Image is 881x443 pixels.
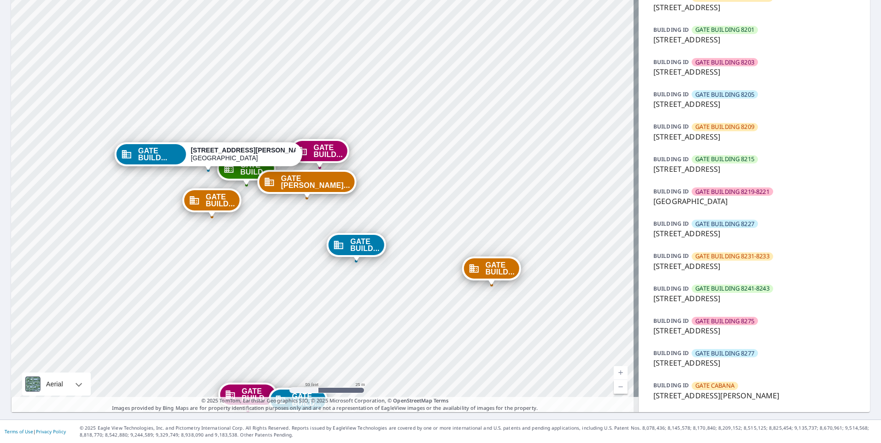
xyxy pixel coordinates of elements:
span: GATE BUILD... [313,144,342,158]
div: Dropped pin, building GATE BUILDING 8277, Commercial property, 8277 Southwestern Blvd Dallas, TX ... [268,388,327,416]
span: GATE BUILD... [240,162,269,175]
a: Current Level 19, Zoom Out [614,380,628,394]
span: GATE BUILD... [350,238,379,252]
p: [STREET_ADDRESS] [653,131,855,142]
a: OpenStreetMap [393,397,432,404]
p: [GEOGRAPHIC_DATA] [653,196,855,207]
p: [STREET_ADDRESS] [653,261,855,272]
span: GATE BUILDING 8275 [695,317,754,326]
p: [STREET_ADDRESS] [653,34,855,45]
p: [STREET_ADDRESS][PERSON_NAME] [653,390,855,401]
span: GATE BUILDING 8219-8221 [695,187,769,196]
span: GATE BUILDING 8231-8233 [695,252,769,261]
p: [STREET_ADDRESS] [653,293,855,304]
span: GATE BUILD... [485,262,514,275]
span: GATE BUILD... [206,193,235,207]
p: BUILDING ID [653,90,689,98]
span: GATE BUILD... [138,147,182,161]
span: GATE BUILDING 8227 [695,220,754,228]
a: Terms [434,397,449,404]
p: BUILDING ID [653,58,689,66]
div: Dropped pin, building GATE BUILDING 5716, Commercial property, 5716 Caruth Haven Ln Dallas, TX 75206 [217,157,276,185]
span: GATE BUILDING 8277 [695,349,754,358]
div: Dropped pin, building GATE BUILDING 5732, Commercial property, 5739 Caruth Haven Ln Dallas, TX 75206 [290,139,349,168]
p: | [5,429,66,434]
p: BUILDING ID [653,26,689,34]
span: GATE BUILDING 8203 [695,58,754,67]
span: GATE [PERSON_NAME]... [281,175,350,189]
p: BUILDING ID [653,285,689,292]
span: GATE CABANA [695,381,734,390]
p: BUILDING ID [653,349,689,357]
span: © 2025 TomTom, Earthstar Geographics SIO, © 2025 Microsoft Corporation, © [201,397,449,405]
div: Dropped pin, building GATE BUILDING 5764, Commercial property, 5760 Caruth Haven Ln Dallas, TX 75206 [462,256,521,285]
div: Aerial [22,373,91,396]
span: GATE BUILD... [241,388,270,402]
p: BUILDING ID [653,155,689,163]
p: [STREET_ADDRESS] [653,228,855,239]
p: [STREET_ADDRESS] [653,163,855,175]
a: Privacy Policy [36,428,66,435]
p: © 2025 Eagle View Technologies, Inc. and Pictometry International Corp. All Rights Reserved. Repo... [80,425,876,438]
p: [STREET_ADDRESS] [653,66,855,77]
p: [STREET_ADDRESS] [653,325,855,336]
p: BUILDING ID [653,187,689,195]
div: Dropped pin, building GATE BUILDING 5714, Commercial property, 5704 Caruth Haven Ln Dallas, TX 75206 [182,188,241,217]
div: Dropped pin, building GATE BUILDING 5738-5740, Commercial property, 5710 Caruth Haven Ln Dallas, ... [327,233,386,262]
div: [GEOGRAPHIC_DATA] [191,146,296,162]
span: GATE BUILDING 8241-8243 [695,284,769,293]
p: [STREET_ADDRESS] [653,99,855,110]
p: [STREET_ADDRESS] [653,357,855,368]
span: GATE BUILD... [292,393,321,407]
p: BUILDING ID [653,220,689,227]
p: Images provided by Bing Maps are for property identification purposes only and are not a represen... [11,397,639,412]
div: Aerial [43,373,66,396]
div: Dropped pin, building GATE BUILDING 5710, Commercial property, 5704 Caruth Haven Ln Dallas, TX 75206 [115,142,302,171]
a: Terms of Use [5,428,33,435]
span: GATE BUILDING 8201 [695,25,754,34]
p: BUILDING ID [653,381,689,389]
strong: [STREET_ADDRESS][PERSON_NAME] [191,146,310,154]
p: BUILDING ID [653,122,689,130]
span: GATE BUILDING 8205 [695,90,754,99]
span: GATE BUILDING 8209 [695,122,754,131]
a: Current Level 19, Zoom In [614,366,628,380]
p: BUILDING ID [653,317,689,325]
div: Dropped pin, building GATE CABANA, Commercial property, 5710 Caruth Haven Ln Dallas, TX 75206 [258,170,357,198]
p: [STREET_ADDRESS] [653,2,855,13]
span: GATE BUILDING 8215 [695,155,754,163]
div: Dropped pin, building GATE BUILDING 8275, Commercial property, 8275 Southwestern Blvd Dallas, TX ... [218,383,277,411]
p: BUILDING ID [653,252,689,260]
